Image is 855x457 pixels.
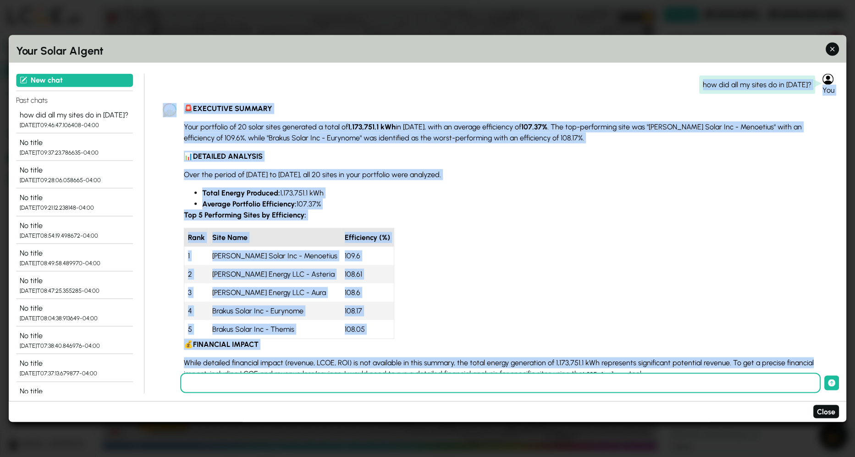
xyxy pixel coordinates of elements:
button: No title [DATE]T09:37:23.786635-04:00 [16,133,133,161]
div: No title [20,275,129,286]
td: Brakus Solar Inc - Themis [209,320,341,339]
div: No title [20,358,129,369]
div: No title [20,385,129,396]
td: 3 [184,284,209,302]
th: Site Name [209,228,341,247]
button: New chat [16,74,133,87]
code: LCOE_Analyzer [583,371,629,378]
div: [DATE]T08:04:38.913649-04:00 [20,314,129,323]
p: While detailed financial impact (revenue, LCOE, ROI) is not available in this summary, the total ... [184,357,825,379]
button: No title [DATE]T08:49:58.489970-04:00 [16,244,133,271]
div: [DATE]T09:21:12.238148-04:00 [20,203,129,212]
h4: Past chats [16,90,133,106]
div: [DATE]T08:54:19.498672-04:00 [20,231,129,240]
th: Efficiency (%) [341,228,394,247]
strong: Total Energy Produced: [202,189,280,197]
div: [DATE]T07:37:13.679877-04:00 [20,369,129,378]
p: Over the period of [DATE] to [DATE], all 20 sites in your portfolio were analyzed. [184,169,825,180]
li: 1,173,751.1 kWh [202,188,825,199]
td: 109.6 [341,247,394,265]
td: 108.61 [341,265,394,284]
div: No title [20,303,129,314]
li: 107.37% [202,199,825,210]
div: No title [20,220,129,231]
div: No title [20,165,129,176]
td: 5 [184,320,209,339]
td: 108.6 [341,284,394,302]
strong: 107.37% [521,123,547,131]
strong: Top 5 Performing Sites by Efficiency: [184,211,306,219]
button: how did all my sites do in [DATE]? [DATE]T09:46:47.106408-04:00 [16,106,133,133]
strong: DETAILED ANALYSIS [193,152,263,161]
td: [PERSON_NAME] Energy LLC - Asteria [209,265,341,284]
strong: Average Portfolio Efficiency: [202,200,297,208]
div: how did all my sites do in [DATE]? [20,109,129,120]
p: Your portfolio of 20 solar sites generated a total of in [DATE], with an average efficiency of . ... [184,122,825,144]
div: [DATE]T09:37:23.786635-04:00 [20,148,129,156]
td: 4 [184,302,209,320]
td: 108.17 [341,302,394,320]
td: 108.05 [341,320,394,339]
div: [DATE]T09:46:47.106408-04:00 [20,120,129,129]
div: [DATE]T08:49:58.489970-04:00 [20,258,129,267]
p: 💰 [184,339,825,350]
button: No title [DATE]T08:54:19.498672-04:00 [16,216,133,244]
td: 2 [184,265,209,284]
button: No title [DATE]T09:28:06.058665-04:00 [16,161,133,189]
strong: EXECUTIVE SUMMARY [193,104,272,113]
th: Rank [184,228,209,247]
div: No title [20,247,129,258]
button: No title [16,382,133,409]
button: No title [DATE]T08:47:25.355285-04:00 [16,271,133,299]
p: 🚨 [184,103,825,114]
p: 📊 [184,151,825,162]
div: No title [20,192,129,203]
div: [DATE]T09:28:06.058665-04:00 [20,176,129,184]
div: how did all my sites do in [DATE]? [699,76,815,94]
strong: FINANCIAL IMPACT [193,340,259,349]
img: LCOE.ai [163,103,177,117]
div: No title [20,330,129,341]
button: No title [DATE]T08:04:38.913649-04:00 [16,299,133,327]
div: You [822,85,839,96]
td: Brakus Solar Inc - Eurynome [209,302,341,320]
div: No title [20,137,129,148]
button: No title [DATE]T07:38:40.846976-04:00 [16,327,133,354]
button: No title [DATE]T09:21:12.238148-04:00 [16,189,133,216]
button: Close [813,405,839,418]
td: [PERSON_NAME] Energy LLC - Aura [209,284,341,302]
div: [DATE]T07:38:40.846976-04:00 [20,341,129,350]
button: No title [DATE]T07:37:13.679877-04:00 [16,354,133,382]
h2: Your Solar AIgent [16,43,839,59]
td: [PERSON_NAME] Solar Inc - Menoetius [209,247,341,265]
td: 1 [184,247,209,265]
strong: 1,173,751.1 kWh [348,123,396,131]
div: [DATE]T08:47:25.355285-04:00 [20,286,129,295]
